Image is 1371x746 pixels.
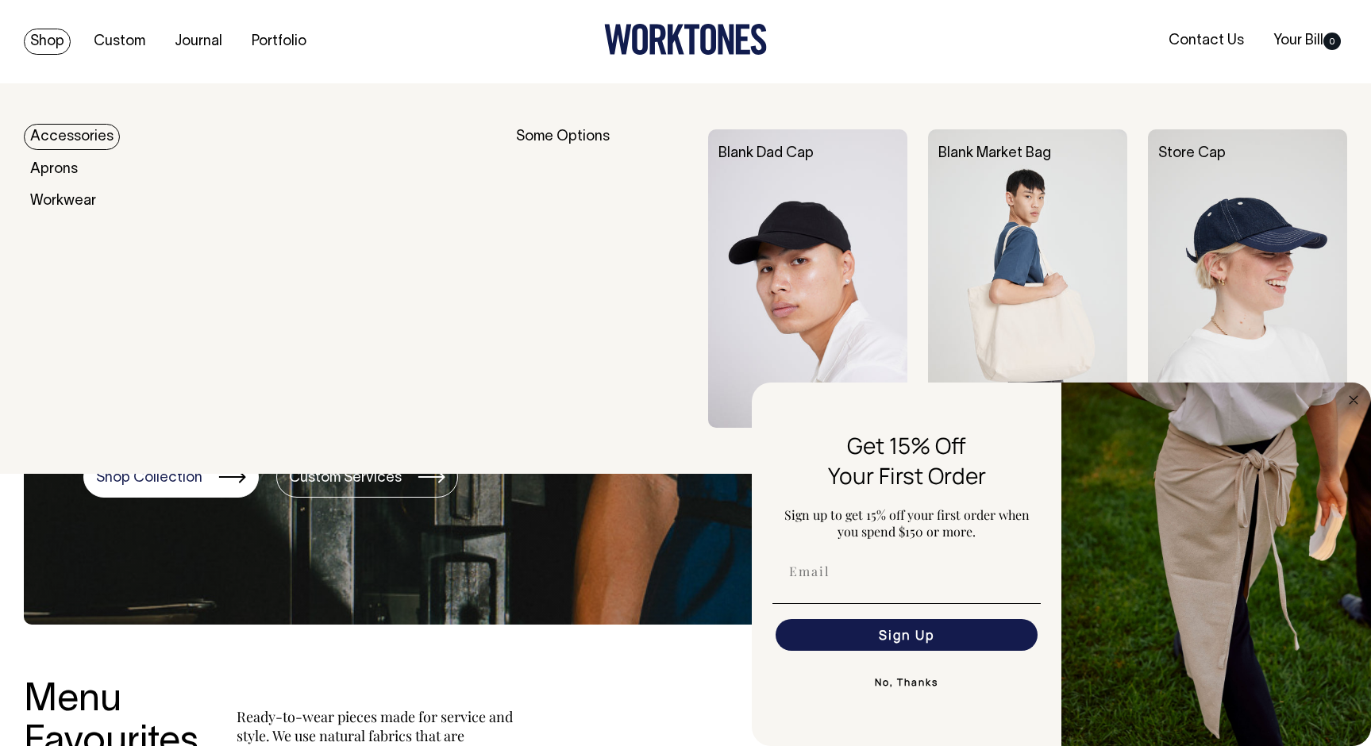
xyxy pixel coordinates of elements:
[24,188,102,214] a: Workwear
[245,29,313,55] a: Portfolio
[1162,28,1250,54] a: Contact Us
[1148,129,1347,428] img: Store Cap
[276,456,458,498] a: Custom Services
[928,129,1127,428] img: Blank Market Bag
[1323,33,1341,50] span: 0
[772,667,1041,698] button: No, Thanks
[1267,28,1347,54] a: Your Bill0
[168,29,229,55] a: Journal
[752,383,1371,746] div: FLYOUT Form
[1158,147,1226,160] a: Store Cap
[24,124,120,150] a: Accessories
[1061,383,1371,746] img: 5e34ad8f-4f05-4173-92a8-ea475ee49ac9.jpeg
[24,156,84,183] a: Aprons
[516,129,688,428] div: Some Options
[24,29,71,55] a: Shop
[718,147,814,160] a: Blank Dad Cap
[772,603,1041,604] img: underline
[828,460,986,490] span: Your First Order
[1344,390,1363,410] button: Close dialog
[87,29,152,55] a: Custom
[83,456,259,498] a: Shop Collection
[776,556,1038,587] input: Email
[776,619,1038,651] button: Sign Up
[784,506,1030,540] span: Sign up to get 15% off your first order when you spend $150 or more.
[938,147,1051,160] a: Blank Market Bag
[847,430,966,460] span: Get 15% Off
[708,129,907,428] img: Blank Dad Cap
